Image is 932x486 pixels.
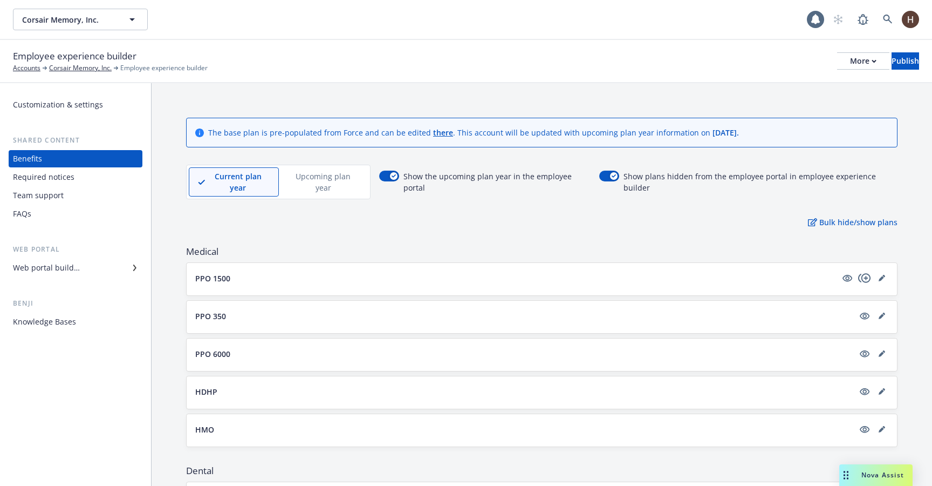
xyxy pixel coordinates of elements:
button: HMO [195,424,854,435]
button: PPO 6000 [195,348,854,360]
a: Corsair Memory, Inc. [49,63,112,73]
button: PPO 350 [195,310,854,322]
a: visible [858,423,871,436]
span: Employee experience builder [120,63,208,73]
span: . This account will be updated with upcoming plan year information on [453,127,712,138]
a: Knowledge Bases [9,313,142,330]
p: PPO 6000 [195,348,230,360]
span: Corsair Memory, Inc. [22,14,115,25]
button: Nova Assist [839,464,913,486]
div: Web portal builder [13,259,80,276]
a: Benefits [9,150,142,167]
a: visible [858,347,871,360]
img: photo [902,11,919,28]
button: More [837,52,889,70]
p: Bulk hide/show plans [808,217,897,228]
a: Web portal builder [9,259,142,276]
a: Report a Bug [852,9,874,30]
a: editPencil [875,423,888,436]
div: More [850,53,876,69]
span: [DATE] . [712,127,739,138]
a: editPencil [875,347,888,360]
span: Nova Assist [861,470,904,480]
p: Upcoming plan year [288,171,359,193]
p: PPO 1500 [195,273,230,284]
a: visible [841,272,854,285]
div: Knowledge Bases [13,313,76,330]
a: Required notices [9,168,142,186]
a: FAQs [9,205,142,222]
a: Start snowing [827,9,849,30]
div: Shared content [9,135,142,146]
p: HMO [195,424,214,435]
span: Medical [186,245,897,258]
button: Corsair Memory, Inc. [13,9,148,30]
div: Required notices [13,168,74,186]
span: Show the upcoming plan year in the employee portal [403,171,591,193]
div: Publish [892,53,919,69]
span: Show plans hidden from the employee portal in employee experience builder [623,171,897,193]
a: editPencil [875,309,888,322]
a: Team support [9,187,142,204]
a: Customization & settings [9,96,142,113]
button: Publish [892,52,919,70]
button: HDHP [195,386,854,397]
span: The base plan is pre-populated from Force and can be edited [208,127,433,138]
div: FAQs [13,205,31,222]
div: Benefits [13,150,42,167]
a: editPencil [875,272,888,285]
span: Dental [186,464,897,477]
a: visible [858,385,871,398]
a: Accounts [13,63,40,73]
span: Employee experience builder [13,49,136,63]
div: Team support [13,187,64,204]
div: Web portal [9,244,142,255]
a: Search [877,9,899,30]
p: Current plan year [207,171,270,193]
p: PPO 350 [195,310,226,322]
div: Benji [9,298,142,309]
a: editPencil [875,385,888,398]
div: Customization & settings [13,96,103,113]
a: visible [858,309,871,322]
p: HDHP [195,386,217,397]
button: PPO 1500 [195,273,837,284]
div: Drag to move [839,464,853,486]
a: copyPlus [858,272,871,285]
a: there [433,127,453,138]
